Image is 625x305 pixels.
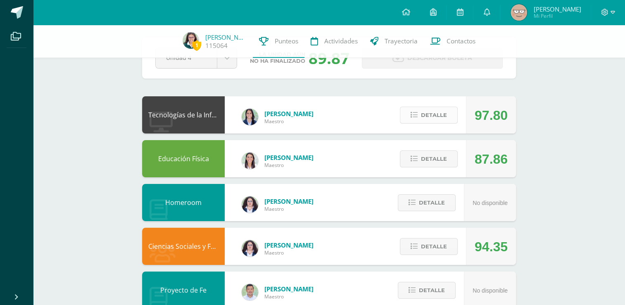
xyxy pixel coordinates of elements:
span: 1 [192,40,201,50]
img: 585d333ccf69bb1c6e5868c8cef08dba.png [242,284,258,300]
span: Actividades [324,37,358,45]
span: Detalle [419,195,445,210]
span: Punteos [275,37,298,45]
span: Detalle [421,239,447,254]
div: Homeroom [142,184,225,221]
span: Descargar boleta [407,48,472,68]
button: Detalle [400,150,458,167]
a: Unidad 4 [156,48,237,68]
a: Trayectoria [364,25,424,58]
span: Trayectoria [385,37,418,45]
a: 115064 [205,41,228,50]
div: 87.86 [475,141,508,178]
span: [PERSON_NAME] [533,5,581,13]
span: Mi Perfil [533,12,581,19]
img: 7489ccb779e23ff9f2c3e89c21f82ed0.png [242,109,258,125]
img: 68dbb99899dc55733cac1a14d9d2f825.png [242,152,258,169]
a: Contactos [424,25,482,58]
img: bd975e01ef2ad62bbd7584dbf438c725.png [183,32,199,49]
img: b08fa849ce700c2446fec7341b01b967.png [511,4,527,21]
span: [PERSON_NAME] [264,197,314,205]
span: [PERSON_NAME] [264,285,314,293]
span: [PERSON_NAME] [264,110,314,118]
span: Detalle [421,107,447,123]
span: No disponible [473,287,508,294]
button: Detalle [400,107,458,124]
span: Maestro [264,293,314,300]
span: Maestro [264,162,314,169]
span: Maestro [264,205,314,212]
span: Detalle [419,283,445,298]
div: 94.35 [475,228,508,265]
img: ba02aa29de7e60e5f6614f4096ff8928.png [242,240,258,257]
div: Tecnologías de la Información y Comunicación: Computación [142,96,225,133]
button: Detalle [398,194,456,211]
span: Maestro [264,249,314,256]
span: Contactos [447,37,475,45]
a: Actividades [304,25,364,58]
span: [PERSON_NAME] [264,153,314,162]
img: ba02aa29de7e60e5f6614f4096ff8928.png [242,196,258,213]
div: Educación Física [142,140,225,177]
button: Detalle [398,282,456,299]
div: 97.80 [475,97,508,134]
button: Detalle [400,238,458,255]
div: Ciencias Sociales y Formación Ciudadana [142,228,225,265]
a: [PERSON_NAME] [205,33,247,41]
span: Maestro [264,118,314,125]
span: Detalle [421,151,447,167]
a: Punteos [253,25,304,58]
span: [PERSON_NAME] [264,241,314,249]
span: No disponible [473,200,508,206]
